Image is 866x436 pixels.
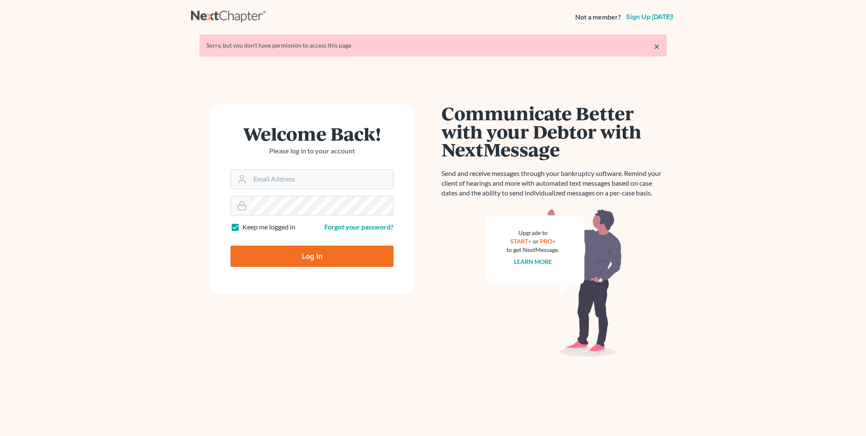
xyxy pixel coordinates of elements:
[231,246,394,267] input: Log In
[506,246,559,254] div: to get NextMessage.
[441,169,666,198] p: Send and receive messages through your bankruptcy software. Remind your client of hearings and mo...
[441,104,666,159] h1: Communicate Better with your Debtor with NextMessage
[231,146,394,156] p: Please log in to your account
[624,14,675,20] a: Sign up [DATE]!
[486,208,622,357] img: nextmessage_bg-59042aed3d76b12b5cd301f8e5b87938c9018125f34e5fa2b7a6b67550977c72.svg
[506,229,559,237] div: Upgrade to
[242,222,295,232] label: Keep me logged in
[654,41,660,51] a: ×
[250,170,393,189] input: Email Address
[540,238,556,245] a: PRO+
[514,258,552,265] a: Learn more
[510,238,531,245] a: START+
[533,238,539,245] span: or
[231,125,394,143] h1: Welcome Back!
[206,41,660,50] div: Sorry, but you don't have permission to access this page
[324,223,394,231] a: Forgot your password?
[575,12,621,22] strong: Not a member?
